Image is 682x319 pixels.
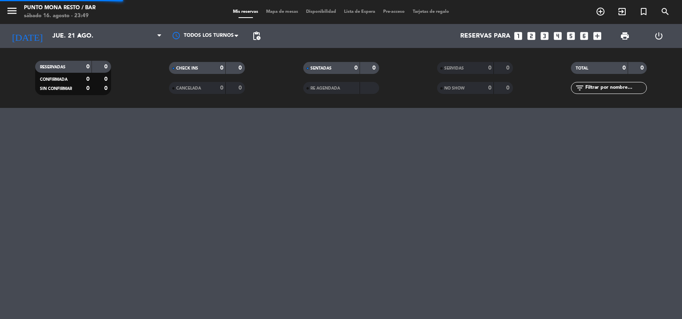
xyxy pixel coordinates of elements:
i: looks_4 [553,31,563,41]
i: looks_6 [579,31,589,41]
span: Lista de Espera [340,10,379,14]
span: CHECK INS [176,66,198,70]
strong: 0 [220,85,223,91]
i: looks_5 [566,31,576,41]
span: CANCELADA [176,86,201,90]
span: RESERVADAS [40,65,66,69]
strong: 0 [239,85,243,91]
strong: 0 [640,65,645,71]
strong: 0 [372,65,377,71]
span: TOTAL [576,66,588,70]
span: RE AGENDADA [310,86,340,90]
span: pending_actions [252,31,261,41]
span: SERVIDAS [444,66,464,70]
strong: 0 [86,76,89,82]
span: print [620,31,630,41]
i: menu [6,5,18,17]
strong: 0 [622,65,626,71]
input: Filtrar por nombre... [585,84,646,92]
i: exit_to_app [617,7,627,16]
span: Pre-acceso [379,10,409,14]
strong: 0 [86,64,89,70]
span: Tarjetas de regalo [409,10,453,14]
i: looks_one [513,31,523,41]
span: SIN CONFIRMAR [40,87,72,91]
span: NO SHOW [444,86,465,90]
span: Reservas para [460,32,510,40]
div: Punto Mona Resto / Bar [24,4,95,12]
i: turned_in_not [639,7,648,16]
strong: 0 [488,65,491,71]
i: add_circle_outline [596,7,605,16]
i: arrow_drop_down [74,31,84,41]
strong: 0 [506,85,511,91]
i: power_settings_new [654,31,664,41]
div: sábado 16. agosto - 23:49 [24,12,95,20]
strong: 0 [86,86,89,91]
strong: 0 [104,86,109,91]
div: LOG OUT [642,24,676,48]
strong: 0 [104,76,109,82]
strong: 0 [220,65,223,71]
span: CONFIRMADA [40,78,68,82]
i: search [660,7,670,16]
i: [DATE] [6,27,48,45]
strong: 0 [239,65,243,71]
i: add_box [592,31,602,41]
i: filter_list [575,83,585,93]
strong: 0 [354,65,358,71]
span: SENTADAS [310,66,332,70]
i: looks_two [526,31,537,41]
span: Mis reservas [229,10,262,14]
span: Disponibilidad [302,10,340,14]
button: menu [6,5,18,20]
i: looks_3 [539,31,550,41]
span: Mapa de mesas [262,10,302,14]
strong: 0 [488,85,491,91]
strong: 0 [506,65,511,71]
strong: 0 [104,64,109,70]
